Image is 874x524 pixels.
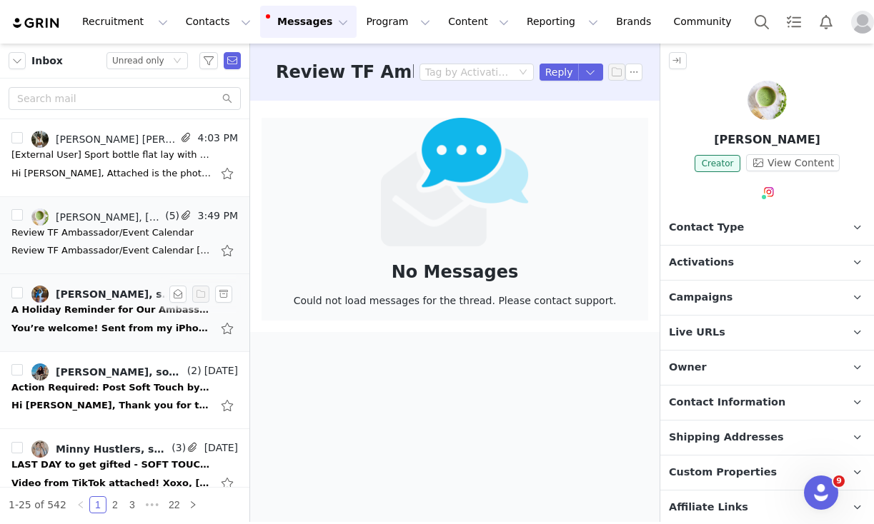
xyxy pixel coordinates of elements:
[56,366,184,378] div: [PERSON_NAME], social
[11,16,61,30] img: grin logo
[31,131,49,148] img: ea147a6b-e4d5-4257-80e5-be8b8fcf7e17.jpg
[164,497,184,513] a: 22
[31,363,184,381] a: [PERSON_NAME], social
[56,211,162,223] div: [PERSON_NAME], [PERSON_NAME], social
[294,264,617,280] div: No Messages
[746,6,778,38] button: Search
[11,303,212,317] div: A Holiday Reminder for Our Ambassadors 🎁
[607,6,664,38] a: Brands
[31,208,162,226] a: [PERSON_NAME], [PERSON_NAME], social
[748,81,787,120] img: alexis siemons
[106,496,124,513] li: 2
[518,6,607,38] button: Reporting
[763,186,775,198] img: instagram.svg
[357,6,439,38] button: Program
[695,155,741,172] span: Creator
[9,87,241,110] input: Search mail
[184,496,202,513] li: Next Page
[72,496,89,513] li: Previous Page
[276,59,653,85] h3: Review TF Ambassador/Event Calendar
[669,325,725,341] span: Live URLs
[660,131,874,148] p: [PERSON_NAME]
[31,363,49,381] img: 8b891305-0238-4def-9af4-fa64ea0dc43a.jpg
[56,133,179,145] div: [PERSON_NAME] [PERSON_NAME]
[31,131,179,148] a: [PERSON_NAME] [PERSON_NAME]
[260,6,357,38] button: Messages
[11,321,212,336] div: You’re welcome! Sent from my iPhone On Sep 29, 2025, at 4:33 PM, social <social@takeyausa.com> wr...
[669,255,734,271] span: Activations
[74,6,177,38] button: Recruitment
[669,220,744,236] span: Contact Type
[90,497,106,513] a: 1
[294,293,617,308] div: Could not load messages for the thread. Please contact support.
[11,398,212,413] div: Hi Alexis, Thank you for the reminder. I posted mine this week. 💕🌸 Love my new Soft Touch bottle ...
[124,496,141,513] li: 3
[31,440,49,458] img: 99204825-aef7-45b1-aa25-012e7ac03fdf.jpg
[440,6,517,38] button: Content
[11,148,212,162] div: [External User] Sport bottle flat lay with cowgirl hat/boots
[222,94,232,104] i: icon: search
[164,496,185,513] li: 22
[31,208,49,226] img: f1bc0b12-eaa8-470b-9296-1104d1bc2816.jpg
[669,430,784,445] span: Shipping Addresses
[746,154,840,171] button: View Content
[11,166,212,181] div: Hi Alexis, Attached is the photo requested. Best, Brittany
[224,52,241,69] span: Send Email
[425,65,510,79] div: Tag by Activation
[540,64,579,81] button: Reply
[56,443,169,455] div: Minny Hustlers, social
[107,497,123,513] a: 2
[9,496,66,513] li: 1-25 of 542
[31,54,63,69] span: Inbox
[141,496,164,513] li: Next 3 Pages
[665,6,747,38] a: Community
[162,208,179,223] span: (5)
[381,118,529,246] img: emails-empty2x.png
[11,476,212,490] div: Video from TikTok attached! Xoxo, Ann and Lo Minny Hustlers Website: www.minnyhustlers.com Social...
[31,286,49,303] img: 6d724165-9efe-4ba3-9620-0ed96558997e.jpg
[810,6,842,38] button: Notifications
[11,458,212,472] div: LAST DAY to get gifted - SOFT TOUCH BOTTLE
[669,290,733,306] span: Campaigns
[189,500,197,509] i: icon: right
[833,475,845,487] span: 9
[11,226,194,240] div: Review TF Ambassador/Event Calendar
[669,500,748,515] span: Affiliate Links
[851,11,874,34] img: placeholder-profile.jpg
[669,395,785,410] span: Contact Information
[11,381,212,395] div: Action Required: Post Soft Touch by Sept 20 to Be Eligible for October Activation 💧
[11,243,212,258] div: Review TF Ambassador/Event Calendar Alexis S has accepted this invitation. ______________________...
[31,286,177,303] a: [PERSON_NAME], social
[669,360,707,376] span: Owner
[669,465,777,480] span: Custom Properties
[519,68,527,78] i: icon: down
[804,475,838,510] iframe: Intercom live chat
[89,496,106,513] li: 1
[112,53,164,69] div: Unread only
[31,440,169,458] a: Minny Hustlers, social
[173,56,182,66] i: icon: down
[778,6,810,38] a: Tasks
[76,500,85,509] i: icon: left
[177,6,259,38] button: Contacts
[124,497,140,513] a: 3
[56,288,177,300] div: [PERSON_NAME], social
[141,496,164,513] span: •••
